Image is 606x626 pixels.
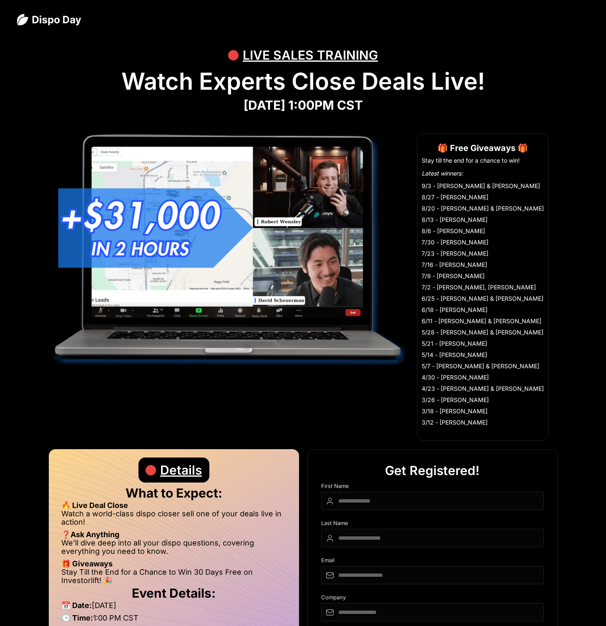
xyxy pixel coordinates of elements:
[126,485,222,500] strong: What to Expect:
[243,43,378,68] div: LIVE SALES TRAINING
[61,501,128,510] strong: 🔥 Live Deal Close
[61,539,287,560] li: We’ll dive deep into all your dispo questions, covering everything you need to know.
[61,601,92,610] strong: 📅 Date:
[321,557,544,566] div: Email
[321,594,544,603] div: Company
[160,458,202,483] div: Details
[132,586,216,601] strong: Event Details:
[321,520,544,529] div: Last Name
[422,170,463,177] em: Latest winners:
[385,458,480,483] div: Get Registered!
[61,559,113,568] strong: 🎁 Giveaways
[61,568,287,585] li: Stay Till the End for a Chance to Win 30 Days Free on Investorlift! 🎉
[321,483,544,492] div: First Name
[422,156,544,165] li: Stay till the end for a chance to win!
[422,180,544,428] li: 9/3 - [PERSON_NAME] & [PERSON_NAME] 8/27 - [PERSON_NAME] 8/20 - [PERSON_NAME] & [PERSON_NAME] 8/1...
[61,613,93,622] strong: 🕒 Time:
[244,98,363,113] strong: [DATE] 1:00PM CST
[61,530,119,539] strong: ❓Ask Anything
[17,68,589,96] h1: Watch Experts Close Deals Live!
[61,601,287,614] li: [DATE]
[438,143,528,153] strong: 🎁 Free Giveaways 🎁
[61,510,287,530] li: Watch a world-class dispo closer sell one of your deals live in action!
